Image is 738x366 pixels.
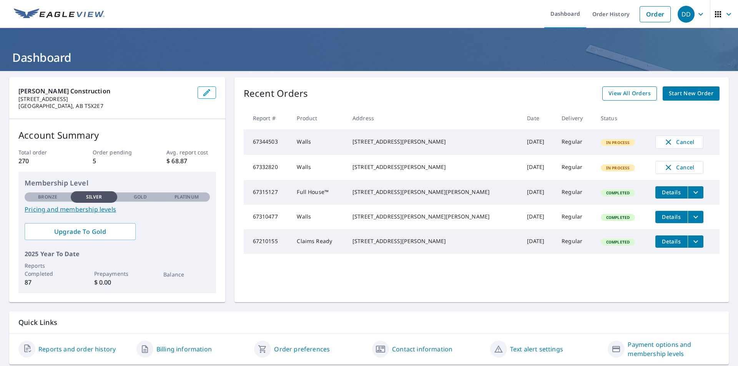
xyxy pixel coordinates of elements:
[655,186,688,199] button: detailsBtn-67315127
[31,227,130,236] span: Upgrade To Gold
[166,156,216,166] p: $ 68.87
[655,161,703,174] button: Cancel
[392,344,452,354] a: Contact information
[352,237,515,245] div: [STREET_ADDRESS][PERSON_NAME]
[25,205,210,214] a: Pricing and membership levels
[595,107,649,129] th: Status
[175,194,199,200] p: Platinum
[244,205,291,229] td: 67310477
[291,229,346,254] td: Claims Ready
[346,107,521,129] th: Address
[660,189,683,196] span: Details
[678,6,695,23] div: DD
[18,148,68,156] p: Total order
[521,229,555,254] td: [DATE]
[640,6,671,22] a: Order
[663,86,720,101] a: Start New Order
[352,213,515,220] div: [STREET_ADDRESS][PERSON_NAME][PERSON_NAME]
[14,8,105,20] img: EV Logo
[510,344,563,354] a: Text alert settings
[156,344,212,354] a: Billing information
[134,194,147,200] p: Gold
[655,235,688,248] button: detailsBtn-67210155
[555,229,595,254] td: Regular
[163,270,209,278] p: Balance
[25,178,210,188] p: Membership Level
[669,89,713,98] span: Start New Order
[655,136,703,149] button: Cancel
[244,229,291,254] td: 67210155
[521,107,555,129] th: Date
[244,180,291,205] td: 67315127
[25,249,210,258] p: 2025 Year To Date
[688,186,703,199] button: filesDropdownBtn-67315127
[94,270,140,278] p: Prepayments
[18,318,720,327] p: Quick Links
[602,86,657,101] a: View All Orders
[521,180,555,205] td: [DATE]
[660,238,683,245] span: Details
[166,148,216,156] p: Avg. report cost
[555,129,595,155] td: Regular
[628,340,720,358] a: Payment options and membership levels
[18,86,191,96] p: [PERSON_NAME] Construction
[663,137,695,147] span: Cancel
[291,107,346,129] th: Product
[352,138,515,146] div: [STREET_ADDRESS][PERSON_NAME]
[521,129,555,155] td: [DATE]
[688,211,703,223] button: filesDropdownBtn-67310477
[608,89,651,98] span: View All Orders
[244,107,291,129] th: Report #
[352,163,515,171] div: [STREET_ADDRESS][PERSON_NAME]
[555,107,595,129] th: Delivery
[602,215,634,220] span: Completed
[18,156,68,166] p: 270
[93,148,142,156] p: Order pending
[25,223,136,240] a: Upgrade To Gold
[38,344,116,354] a: Reports and order history
[555,180,595,205] td: Regular
[291,180,346,205] td: Full House™
[18,128,216,142] p: Account Summary
[18,96,191,103] p: [STREET_ADDRESS]
[244,155,291,180] td: 67332820
[602,239,634,245] span: Completed
[93,156,142,166] p: 5
[521,205,555,229] td: [DATE]
[25,278,71,287] p: 87
[655,211,688,223] button: detailsBtn-67310477
[521,155,555,180] td: [DATE]
[602,190,634,195] span: Completed
[660,213,683,220] span: Details
[9,50,729,65] h1: Dashboard
[244,129,291,155] td: 67344503
[688,235,703,248] button: filesDropdownBtn-67210155
[274,344,330,354] a: Order preferences
[291,155,346,180] td: Walls
[94,278,140,287] p: $ 0.00
[244,86,308,101] p: Recent Orders
[291,129,346,155] td: Walls
[602,165,635,171] span: In Process
[555,155,595,180] td: Regular
[86,194,102,200] p: Silver
[38,194,57,200] p: Bronze
[25,262,71,278] p: Reports Completed
[555,205,595,229] td: Regular
[663,163,695,172] span: Cancel
[602,140,635,145] span: In Process
[18,103,191,109] p: [GEOGRAPHIC_DATA], AB T5X2E7
[291,205,346,229] td: Walls
[352,188,515,196] div: [STREET_ADDRESS][PERSON_NAME][PERSON_NAME]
